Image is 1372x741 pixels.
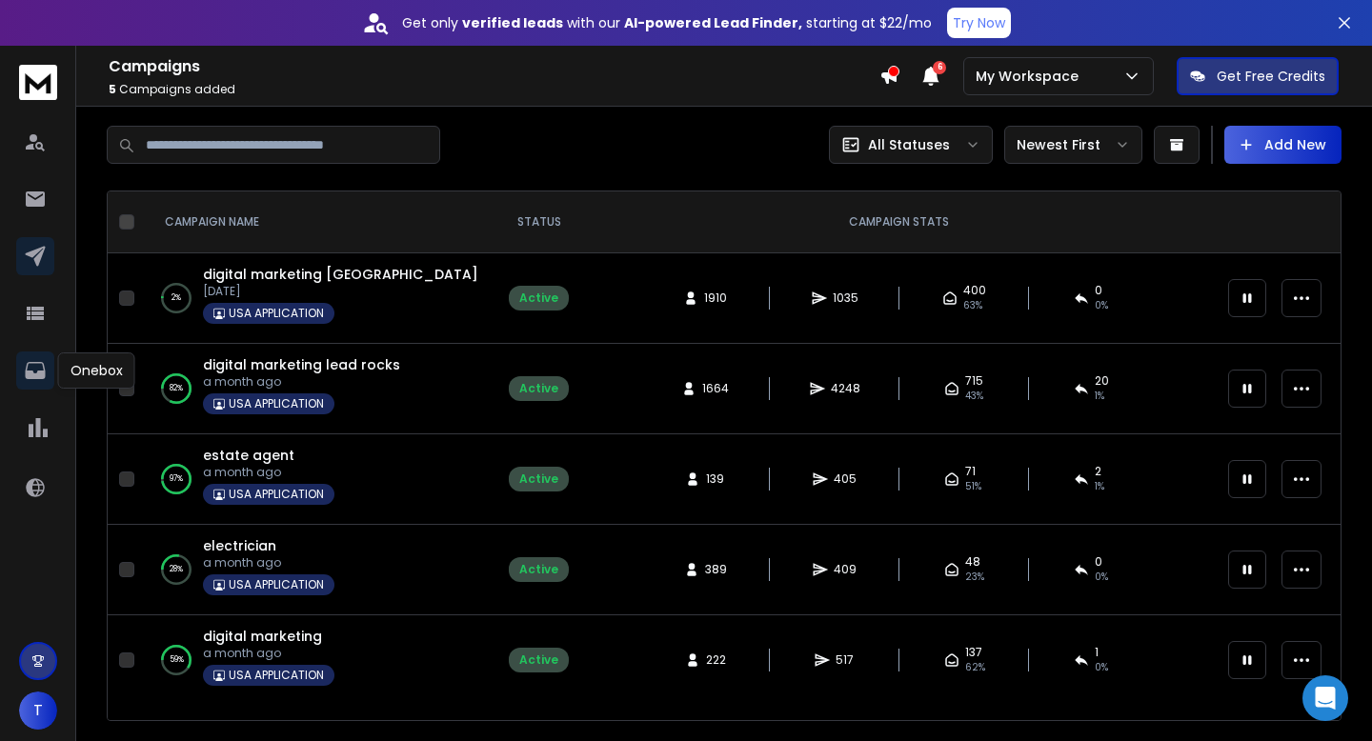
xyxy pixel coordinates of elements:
[1095,554,1102,570] span: 0
[1302,675,1348,721] div: Open Intercom Messenger
[1095,283,1102,298] span: 0
[203,555,334,571] p: a month ago
[965,645,982,660] span: 137
[1095,373,1109,389] span: 20
[831,381,860,396] span: 4248
[947,8,1011,38] button: Try Now
[142,525,497,615] td: 28%electriciana month agoUSA APPLICATION
[519,381,558,396] div: Active
[142,253,497,344] td: 2%digital marketing [GEOGRAPHIC_DATA][DATE]USA APPLICATION
[519,471,558,487] div: Active
[142,191,497,253] th: CAMPAIGN NAME
[834,471,857,487] span: 405
[1095,645,1099,660] span: 1
[1095,389,1104,404] span: 1 %
[976,67,1086,86] p: My Workspace
[965,570,984,585] span: 23 %
[834,562,857,577] span: 409
[142,434,497,525] td: 97%estate agenta month agoUSA APPLICATION
[706,652,726,668] span: 222
[170,470,183,489] p: 97 %
[170,560,183,579] p: 28 %
[19,691,57,730] button: T
[702,381,729,396] span: 1664
[229,577,324,592] p: USA APPLICATION
[965,373,983,389] span: 715
[171,289,181,308] p: 2 %
[142,615,497,706] td: 59%digital marketinga month agoUSA APPLICATION
[1095,298,1108,313] span: 0 %
[497,191,580,253] th: STATUS
[203,265,478,284] a: digital marketing [GEOGRAPHIC_DATA]
[142,344,497,434] td: 82%digital marketing lead rocksa month agoUSA APPLICATION
[462,13,563,32] strong: verified leads
[170,379,183,398] p: 82 %
[965,554,980,570] span: 48
[203,627,322,646] a: digital marketing
[965,389,983,404] span: 43 %
[203,284,478,299] p: [DATE]
[1095,660,1108,675] span: 0 %
[109,82,879,97] p: Campaigns added
[229,487,324,502] p: USA APPLICATION
[109,55,879,78] h1: Campaigns
[1095,479,1104,494] span: 1 %
[836,652,855,668] span: 517
[1095,570,1108,585] span: 0 %
[203,536,276,555] a: electrician
[203,374,400,390] p: a month ago
[19,65,57,100] img: logo
[229,668,324,683] p: USA APPLICATION
[402,13,932,32] p: Get only with our starting at $22/mo
[965,660,985,675] span: 62 %
[229,396,324,411] p: USA APPLICATION
[965,464,976,479] span: 71
[109,81,116,97] span: 5
[1217,67,1325,86] p: Get Free Credits
[203,446,294,465] a: estate agent
[519,290,558,306] div: Active
[203,646,334,661] p: a month ago
[833,290,858,306] span: 1035
[868,135,950,154] p: All Statuses
[704,290,727,306] span: 1910
[1224,126,1342,164] button: Add New
[933,61,946,74] span: 6
[203,355,400,374] a: digital marketing lead rocks
[624,13,802,32] strong: AI-powered Lead Finder,
[705,562,727,577] span: 389
[1177,57,1339,95] button: Get Free Credits
[1004,126,1142,164] button: Newest First
[519,652,558,668] div: Active
[229,306,324,321] p: USA APPLICATION
[203,465,334,480] p: a month ago
[706,471,725,487] span: 139
[1095,464,1101,479] span: 2
[953,13,1005,32] p: Try Now
[963,298,982,313] span: 63 %
[963,283,986,298] span: 400
[580,191,1217,253] th: CAMPAIGN STATS
[965,479,981,494] span: 51 %
[519,562,558,577] div: Active
[170,651,184,670] p: 59 %
[58,352,135,389] div: Onebox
